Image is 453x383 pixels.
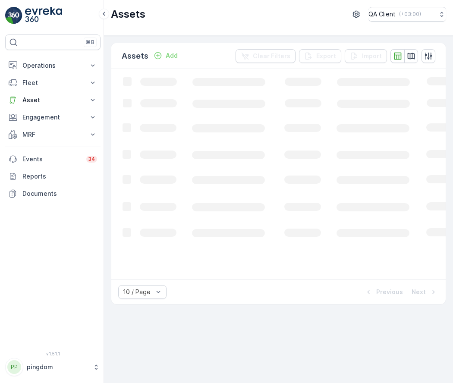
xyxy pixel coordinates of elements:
[150,50,181,61] button: Add
[5,151,101,168] a: Events34
[86,39,94,46] p: ⌘B
[411,287,439,297] button: Next
[368,7,446,22] button: QA Client(+03:00)
[5,74,101,91] button: Fleet
[122,50,148,62] p: Assets
[5,358,101,376] button: PPpingdom
[5,168,101,185] a: Reports
[5,109,101,126] button: Engagement
[22,189,97,198] p: Documents
[22,61,83,70] p: Operations
[88,156,95,163] p: 34
[299,49,341,63] button: Export
[5,126,101,143] button: MRF
[22,155,81,163] p: Events
[345,49,387,63] button: Import
[5,185,101,202] a: Documents
[22,130,83,139] p: MRF
[5,7,22,24] img: logo
[5,91,101,109] button: Asset
[5,351,101,356] span: v 1.51.1
[7,360,21,374] div: PP
[22,96,83,104] p: Asset
[22,172,97,181] p: Reports
[5,57,101,74] button: Operations
[27,363,88,371] p: pingdom
[166,51,178,60] p: Add
[363,287,404,297] button: Previous
[22,78,83,87] p: Fleet
[316,52,336,60] p: Export
[362,52,382,60] p: Import
[111,7,145,21] p: Assets
[22,113,83,122] p: Engagement
[399,11,421,18] p: ( +03:00 )
[253,52,290,60] p: Clear Filters
[412,288,426,296] p: Next
[25,7,62,24] img: logo_light-DOdMpM7g.png
[236,49,296,63] button: Clear Filters
[376,288,403,296] p: Previous
[368,10,396,19] p: QA Client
